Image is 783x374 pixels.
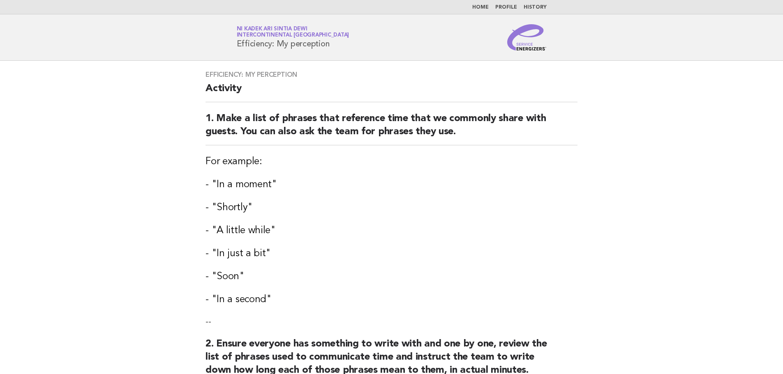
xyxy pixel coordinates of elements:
[206,155,577,168] h3: For example:
[237,33,349,38] span: InterContinental [GEOGRAPHIC_DATA]
[206,270,577,283] h3: - "Soon"
[237,26,349,38] a: Ni Kadek Ari Sintia DewiInterContinental [GEOGRAPHIC_DATA]
[206,224,577,237] h3: - "A little while"
[206,316,577,328] p: --
[206,82,577,102] h2: Activity
[206,201,577,214] h3: - "Shortly"
[495,5,517,10] a: Profile
[524,5,547,10] a: History
[472,5,489,10] a: Home
[237,27,349,48] h1: Efficiency: My perception
[507,24,547,50] img: Service Energizers
[206,178,577,191] h3: - "In a moment"
[206,293,577,306] h3: - "In a second"
[206,71,577,79] h3: Efficiency: My perception
[206,112,577,145] h2: 1. Make a list of phrases that reference time that we commonly share with guests. You can also as...
[206,247,577,260] h3: - "In just a bit"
